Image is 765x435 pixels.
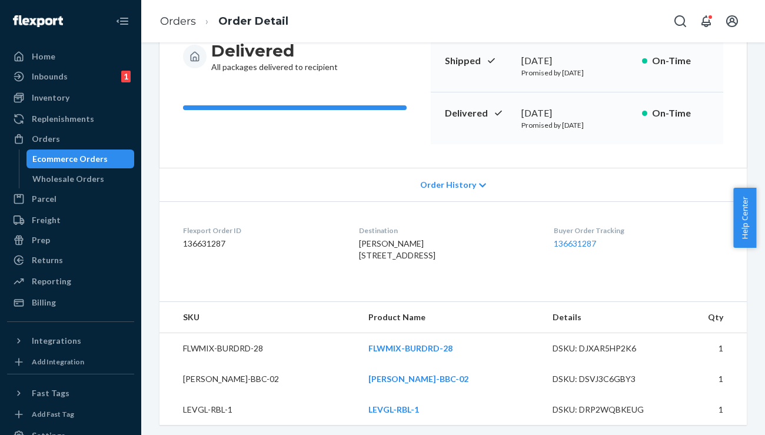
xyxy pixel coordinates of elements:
td: [PERSON_NAME]-BBC-02 [159,364,359,394]
div: DSKU: DJXAR5HP2K6 [553,343,663,354]
dt: Buyer Order Tracking [554,225,723,235]
button: Fast Tags [7,384,134,403]
a: Freight [7,211,134,230]
span: [PERSON_NAME] [STREET_ADDRESS] [359,238,435,260]
a: Add Fast Tag [7,407,134,421]
div: Inbounds [32,71,68,82]
a: Add Integration [7,355,134,369]
th: Qty [672,302,747,333]
a: Replenishments [7,109,134,128]
img: Flexport logo [13,15,63,27]
div: Ecommerce Orders [32,153,108,165]
a: Inbounds1 [7,67,134,86]
th: Details [543,302,673,333]
dt: Flexport Order ID [183,225,340,235]
p: On-Time [652,54,709,68]
div: 1 [121,71,131,82]
th: SKU [159,302,359,333]
span: Order History [420,179,476,191]
div: All packages delivered to recipient [211,40,338,73]
div: Home [32,51,55,62]
div: Wholesale Orders [32,173,104,185]
div: Freight [32,214,61,226]
div: [DATE] [521,107,633,120]
p: On-Time [652,107,709,120]
a: 136631287 [554,238,596,248]
div: Prep [32,234,50,246]
p: Shipped [445,54,512,68]
td: 1 [672,333,747,364]
a: LEVGL-RBL-1 [368,404,419,414]
td: 1 [672,364,747,394]
a: Parcel [7,190,134,208]
td: LEVGL-RBL-1 [159,394,359,425]
ol: breadcrumbs [151,4,298,39]
div: Add Integration [32,357,84,367]
a: Inventory [7,88,134,107]
a: [PERSON_NAME]-BBC-02 [368,374,468,384]
a: Wholesale Orders [26,170,135,188]
button: Integrations [7,331,134,350]
p: Promised by [DATE] [521,68,633,78]
div: Fast Tags [32,387,69,399]
a: Orders [7,129,134,148]
div: Reporting [32,275,71,287]
th: Product Name [359,302,543,333]
td: FLWMIX-BURDRD-28 [159,333,359,364]
button: Close Navigation [111,9,134,33]
button: Open Search Box [668,9,692,33]
a: Reporting [7,272,134,291]
div: [DATE] [521,54,633,68]
div: Parcel [32,193,56,205]
div: Replenishments [32,113,94,125]
a: Ecommerce Orders [26,150,135,168]
button: Open account menu [720,9,744,33]
a: Orders [160,15,196,28]
button: Help Center [733,188,756,248]
a: Prep [7,231,134,250]
a: Billing [7,293,134,312]
p: Delivered [445,107,512,120]
dt: Destination [359,225,534,235]
p: Promised by [DATE] [521,120,633,130]
div: Add Fast Tag [32,409,74,419]
div: Inventory [32,92,69,104]
div: Orders [32,133,60,145]
a: Returns [7,251,134,270]
div: Returns [32,254,63,266]
a: Order Detail [218,15,288,28]
dd: 136631287 [183,238,340,250]
a: FLWMIX-BURDRD-28 [368,343,453,353]
div: Integrations [32,335,81,347]
div: DSKU: DRP2WQBKEUG [553,404,663,416]
div: Billing [32,297,56,308]
button: Open notifications [694,9,718,33]
a: Home [7,47,134,66]
td: 1 [672,394,747,425]
div: DSKU: DSVJ3C6GBY3 [553,373,663,385]
h3: Delivered [211,40,338,61]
